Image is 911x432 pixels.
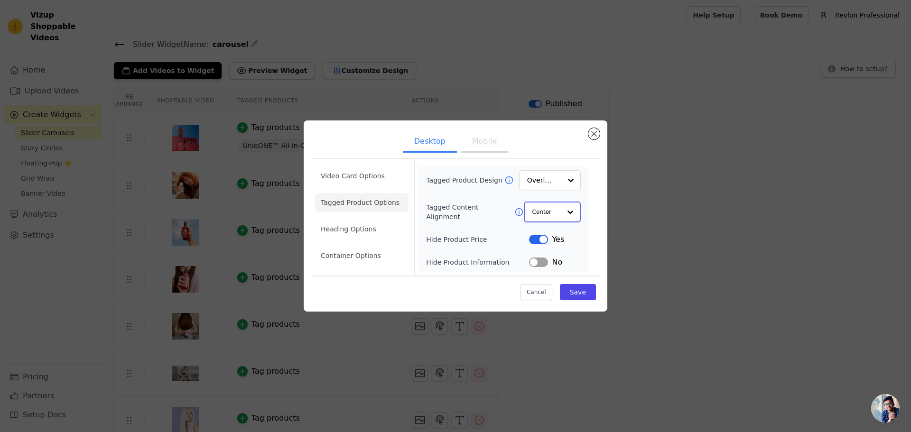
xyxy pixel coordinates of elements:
[552,234,564,245] span: Yes
[560,284,596,300] button: Save
[461,132,508,153] button: Mobile
[426,175,504,185] label: Tagged Product Design
[521,284,552,300] button: Cancel
[403,132,457,153] button: Desktop
[315,220,409,239] li: Heading Options
[315,166,409,185] li: Video Card Options
[426,235,529,244] label: Hide Product Price
[588,128,600,139] button: Close modal
[315,193,409,212] li: Tagged Product Options
[426,257,529,267] label: Hide Product Information
[315,246,409,265] li: Container Options
[552,257,562,268] span: No
[426,202,514,221] label: Tagged Content Alignment
[871,394,900,423] div: Open chat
